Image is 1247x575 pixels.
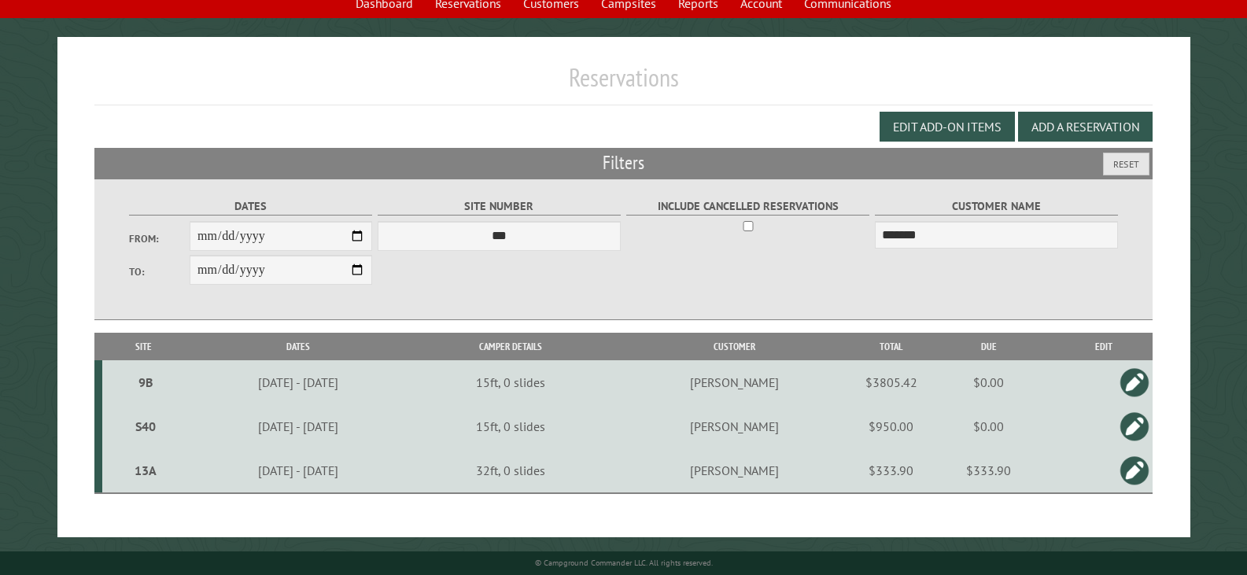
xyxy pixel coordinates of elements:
td: [PERSON_NAME] [610,360,860,404]
div: [DATE] - [DATE] [187,418,409,434]
h1: Reservations [94,62,1153,105]
button: Edit Add-on Items [880,112,1015,142]
th: Customer [610,333,860,360]
td: $3805.42 [860,360,923,404]
div: S40 [109,418,182,434]
td: $0.00 [923,404,1056,448]
div: [DATE] - [DATE] [187,463,409,478]
th: Edit [1055,333,1153,360]
td: 15ft, 0 slides [411,360,609,404]
h2: Filters [94,148,1153,178]
th: Site [102,333,184,360]
td: $333.90 [860,448,923,493]
td: $0.00 [923,360,1056,404]
label: To: [129,264,190,279]
td: $950.00 [860,404,923,448]
button: Add a Reservation [1018,112,1153,142]
div: [DATE] - [DATE] [187,374,409,390]
th: Total [860,333,923,360]
th: Due [923,333,1056,360]
div: 9B [109,374,182,390]
label: From: [129,231,190,246]
td: [PERSON_NAME] [610,404,860,448]
button: Reset [1103,153,1149,175]
label: Site Number [378,197,622,216]
td: $333.90 [923,448,1056,493]
label: Customer Name [875,197,1119,216]
td: 15ft, 0 slides [411,404,609,448]
td: [PERSON_NAME] [610,448,860,493]
label: Dates [129,197,373,216]
th: Dates [184,333,411,360]
label: Include Cancelled Reservations [626,197,870,216]
th: Camper Details [411,333,609,360]
div: 13A [109,463,182,478]
td: 32ft, 0 slides [411,448,609,493]
small: © Campground Commander LLC. All rights reserved. [535,558,713,568]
